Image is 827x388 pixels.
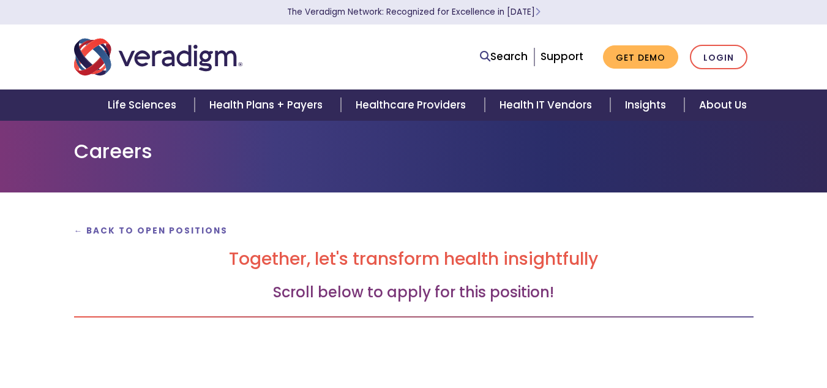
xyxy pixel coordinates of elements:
[690,45,747,70] a: Login
[74,140,754,163] h1: Careers
[603,45,678,69] a: Get Demo
[485,89,610,121] a: Health IT Vendors
[684,89,762,121] a: About Us
[541,49,583,64] a: Support
[195,89,341,121] a: Health Plans + Payers
[74,37,242,77] img: Veradigm logo
[74,249,754,270] h2: Together, let's transform health insightfully
[93,89,195,121] a: Life Sciences
[480,48,528,65] a: Search
[74,225,228,237] a: ← Back to Open Positions
[287,6,541,18] a: The Veradigm Network: Recognized for Excellence in [DATE]Learn More
[610,89,684,121] a: Insights
[535,6,541,18] span: Learn More
[74,284,754,302] h3: Scroll below to apply for this position!
[341,89,484,121] a: Healthcare Providers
